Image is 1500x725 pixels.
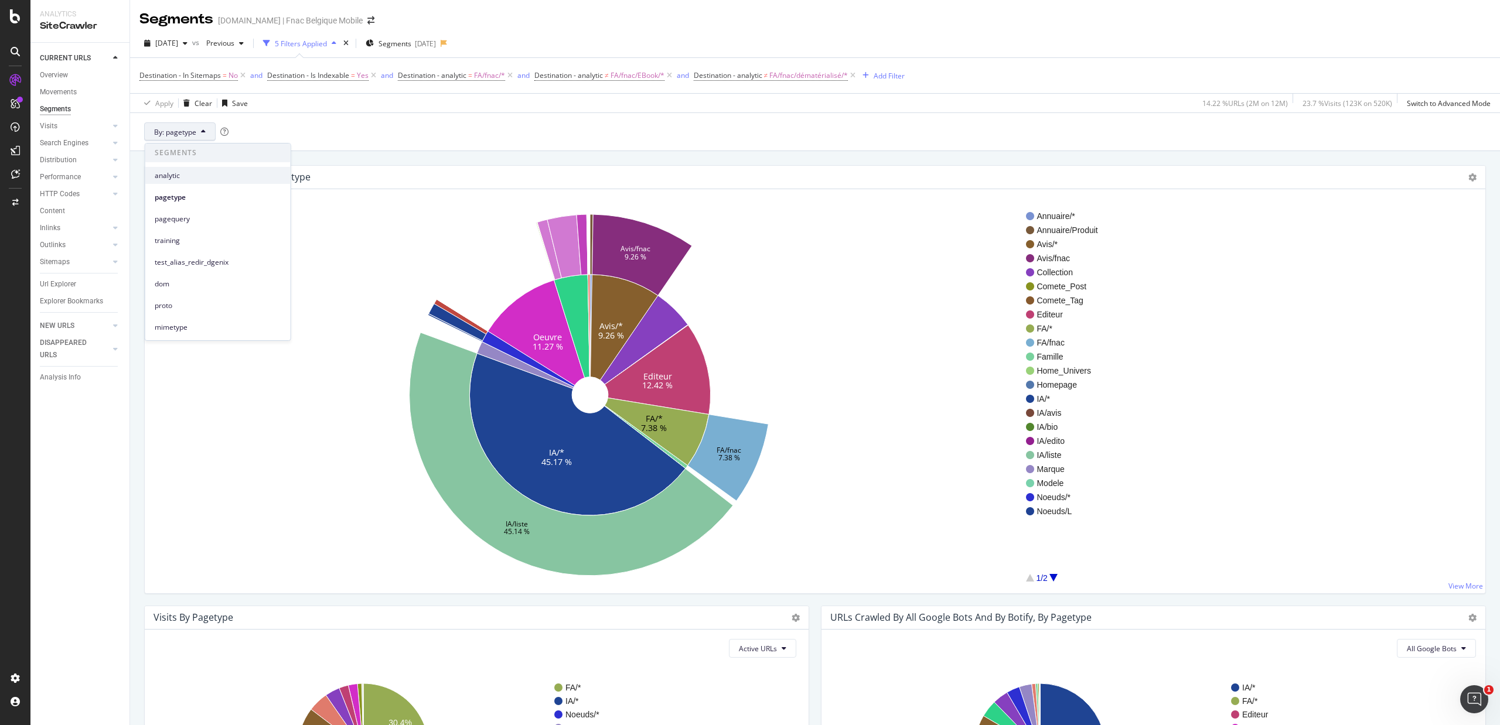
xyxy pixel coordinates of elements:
span: = [468,70,472,80]
text: Editeur [1242,710,1269,719]
span: Segments [145,143,291,162]
text: Oeuvre [533,331,562,343]
text: 11.27 % [533,340,563,351]
div: Segments [139,9,213,29]
span: Previous [202,38,234,48]
a: Segments [40,103,121,115]
a: DISAPPEARED URLS [40,337,110,361]
span: No [229,67,238,84]
span: Active URLs [739,644,777,654]
span: Marque [1037,463,1097,475]
span: IA/avis [1037,407,1097,419]
span: ≠ [764,70,768,80]
span: IA/edito [1037,435,1097,447]
span: FA/fnac [1037,337,1097,348]
div: Analytics [40,9,120,19]
div: Segments [40,103,71,115]
a: Overview [40,69,121,81]
a: Outlinks [40,239,110,251]
text: 12.42 % [642,379,673,391]
span: Avis/fnac [1037,252,1097,264]
div: and [517,70,530,80]
span: Collection [1037,266,1097,278]
div: 23.7 % Visits ( 123K on 520K ) [1303,98,1392,108]
div: and [250,70,262,80]
button: and [250,70,262,81]
div: HTTP Codes [40,188,80,200]
div: Content [40,205,65,217]
span: Destination - In Sitemaps [139,70,221,80]
i: Options [1468,173,1477,182]
div: Save [232,98,248,108]
span: Avis/* [1037,238,1097,250]
div: Movements [40,86,77,98]
span: 1 [1484,685,1494,695]
button: Segments[DATE] [361,34,441,53]
text: 9.26 % [625,251,647,261]
span: mimetype [155,322,281,333]
div: Add Filter [874,71,905,81]
div: Outlinks [40,239,66,251]
span: Famille [1037,351,1097,363]
span: = [223,70,227,80]
button: Switch to Advanced Mode [1402,94,1491,112]
div: Url Explorer [40,278,76,290]
span: Home_Univers [1037,365,1097,377]
span: vs [192,37,202,47]
span: Destination - analytic [534,70,603,80]
div: 5 Filters Applied [275,39,327,49]
span: Comete_Tag [1037,295,1097,306]
text: 9.26 % [598,329,624,340]
span: FA/fnac/* [474,67,505,84]
iframe: Intercom live chat [1460,685,1488,713]
span: FA/fnac/dématérialisé/* [769,67,848,84]
span: By: pagetype [154,127,196,137]
span: IA/liste [1037,449,1097,461]
span: training [155,235,281,246]
text: 7.38 % [641,422,667,433]
span: proto [155,300,281,311]
div: NEW URLS [40,320,74,332]
span: Yes [357,67,369,84]
h4: Visits by pagetype [154,610,233,625]
button: [DATE] [139,34,192,53]
text: 7.38 % [718,453,740,463]
a: Performance [40,171,110,183]
text: Avis/fnac [621,244,651,254]
div: 14.22 % URLs ( 2M on 12M ) [1202,98,1288,108]
button: Apply [139,94,173,112]
div: SiteCrawler [40,19,120,33]
a: Visits [40,120,110,132]
div: Overview [40,69,68,81]
span: Destination - analytic [694,70,762,80]
div: Search Engines [40,137,88,149]
button: and [517,70,530,81]
span: Annuaire/* [1037,210,1097,222]
span: Noeuds/* [1037,491,1097,503]
span: All Google Bots [1407,644,1457,654]
span: = [351,70,355,80]
span: Destination - Is Indexable [267,70,349,80]
a: Content [40,205,121,217]
div: DISAPPEARED URLS [40,337,99,361]
span: Annuaire/Produit [1037,224,1097,236]
span: Homepage [1037,379,1097,391]
div: Clear [195,98,212,108]
a: Movements [40,86,121,98]
div: 1/2 [1036,572,1047,584]
button: Active URLs [729,639,796,658]
text: Avis/* [599,320,623,331]
text: 45.17 % [541,456,572,467]
div: CURRENT URLS [40,52,91,64]
div: Distribution [40,154,77,166]
button: All Google Bots [1397,639,1476,658]
span: dom [155,279,281,289]
a: Inlinks [40,222,110,234]
div: [DATE] [415,39,436,49]
span: Destination - analytic [398,70,466,80]
text: 45.14 % [504,526,530,536]
span: Modele [1037,477,1097,489]
button: and [381,70,393,81]
div: Explorer Bookmarks [40,295,103,307]
i: Options [1468,614,1477,622]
